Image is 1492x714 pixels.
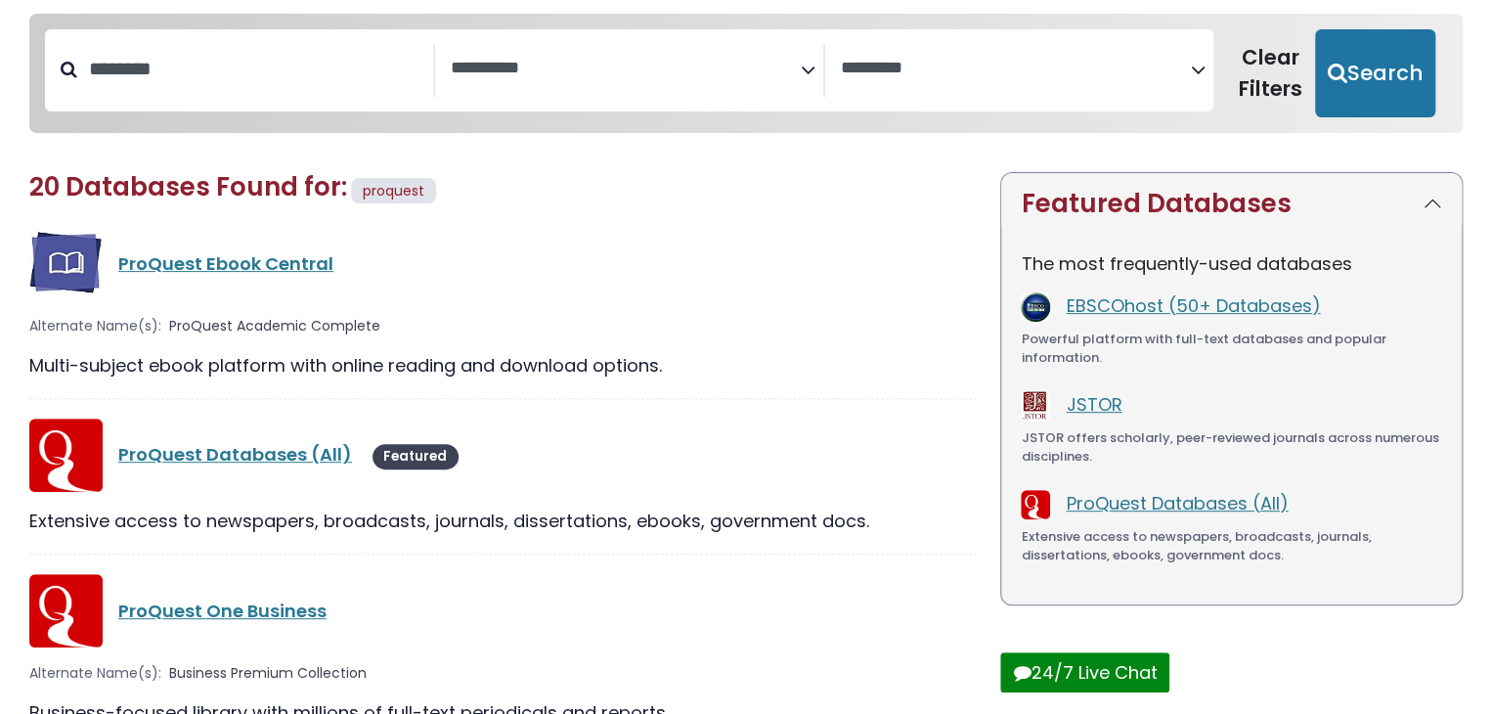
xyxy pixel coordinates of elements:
[363,181,424,201] span: proquest
[1315,29,1435,117] button: Submit for Search Results
[1021,527,1442,565] div: Extensive access to newspapers, broadcasts, journals, dissertations, ebooks, government docs.
[118,599,327,623] a: ProQuest One Business
[1001,173,1462,235] button: Featured Databases
[1021,250,1442,277] p: The most frequently-used databases
[1066,392,1121,417] a: JSTOR
[29,508,977,534] div: Extensive access to newspapers, broadcasts, journals, dissertations, ebooks, government docs.
[841,59,1191,79] textarea: Search
[1021,330,1442,368] div: Powerful platform with full-text databases and popular information.
[1066,491,1288,515] a: ProQuest Databases (All)
[118,442,352,467] a: ProQuest Databases (All)
[118,251,333,276] a: ProQuest Ebook Central
[29,316,161,336] span: Alternate Name(s):
[1225,29,1315,117] button: Clear Filters
[1021,428,1442,467] div: JSTOR offers scholarly, peer-reviewed journals across numerous disciplines.
[169,316,380,336] span: ProQuest Academic Complete
[29,169,347,204] span: 20 Databases Found for:
[1066,293,1320,318] a: EBSCOhost (50+ Databases)
[373,444,459,469] span: Featured
[451,59,801,79] textarea: Search
[1000,652,1169,692] button: 24/7 Live Chat
[29,14,1463,133] nav: Search filters
[29,352,977,379] div: Multi-subject ebook platform with online reading and download options.
[29,663,161,684] span: Alternate Name(s):
[169,663,367,684] span: Business Premium Collection
[77,53,433,85] input: Search database by title or keyword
